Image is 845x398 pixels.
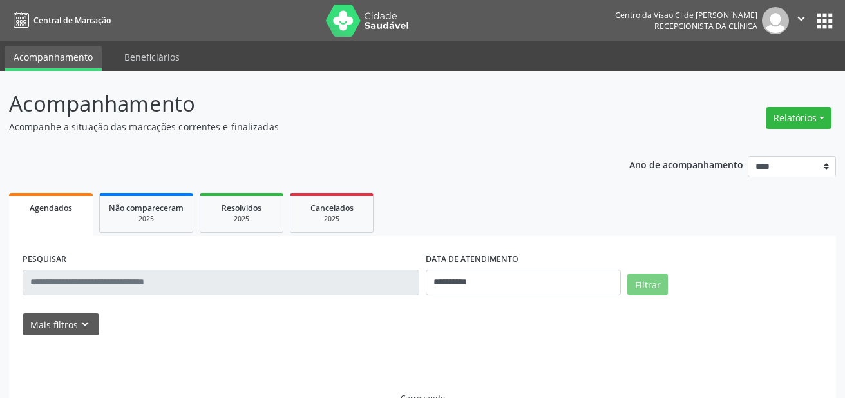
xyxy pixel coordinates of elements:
a: Beneficiários [115,46,189,68]
button: Mais filtroskeyboard_arrow_down [23,313,99,336]
i:  [794,12,808,26]
div: Centro da Visao Cl de [PERSON_NAME] [615,10,757,21]
a: Central de Marcação [9,10,111,31]
button: Filtrar [627,274,668,295]
img: img [762,7,789,34]
label: PESQUISAR [23,250,66,270]
span: Resolvidos [222,203,261,214]
button:  [789,7,813,34]
p: Acompanhe a situação das marcações correntes e finalizadas [9,120,588,134]
span: Cancelados [310,203,354,214]
div: 2025 [109,214,184,224]
div: 2025 [209,214,274,224]
i: keyboard_arrow_down [78,317,92,332]
button: apps [813,10,836,32]
span: Agendados [30,203,72,214]
button: Relatórios [766,107,831,129]
span: Recepcionista da clínica [654,21,757,32]
p: Ano de acompanhamento [629,156,743,172]
span: Não compareceram [109,203,184,214]
div: 2025 [299,214,364,224]
p: Acompanhamento [9,88,588,120]
label: DATA DE ATENDIMENTO [426,250,518,270]
span: Central de Marcação [33,15,111,26]
a: Acompanhamento [5,46,102,71]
